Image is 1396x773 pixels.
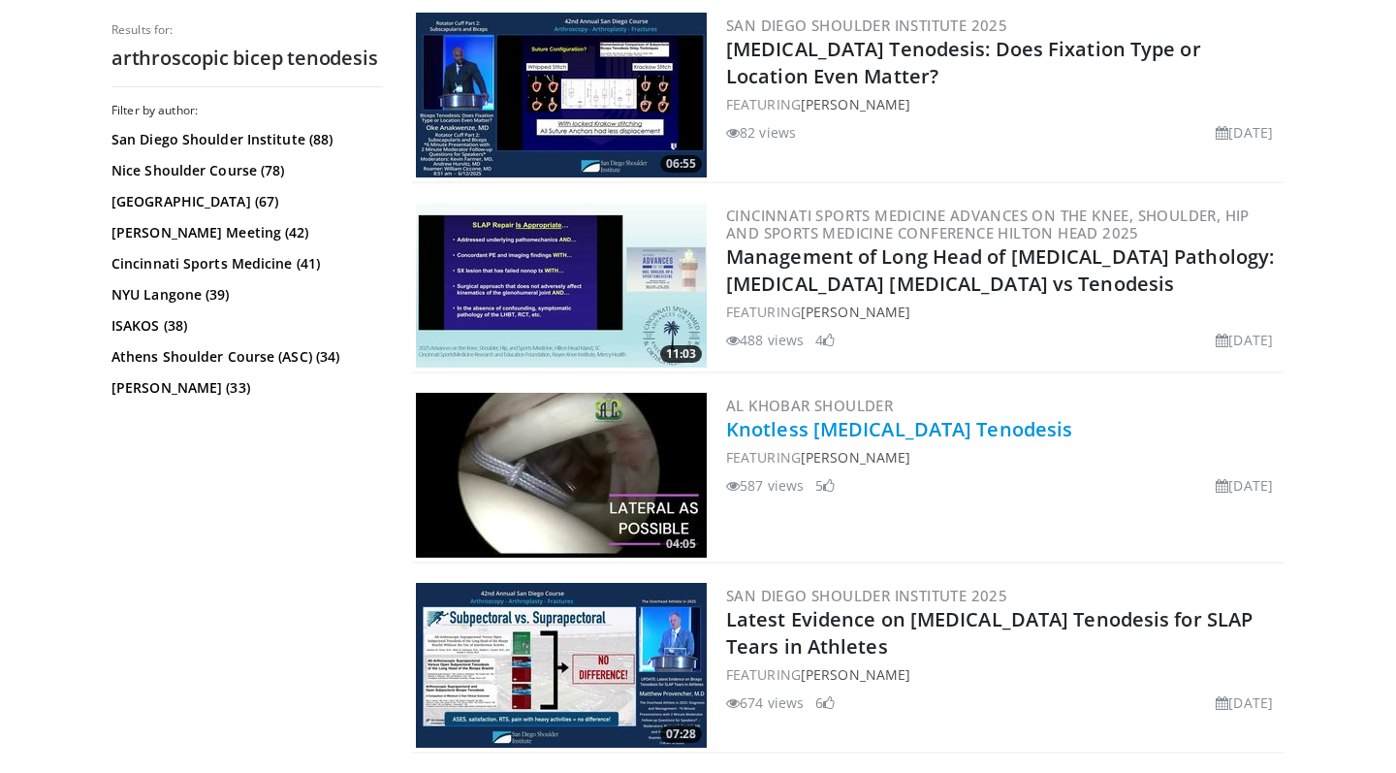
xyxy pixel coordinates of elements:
a: [PERSON_NAME] [801,665,910,684]
a: [PERSON_NAME] [801,303,910,321]
a: [GEOGRAPHIC_DATA] (67) [111,192,378,211]
li: 6 [815,692,835,713]
img: ab3bb19f-d558-4ff0-a850-801432bddc12.300x170_q85_crop-smart_upscale.jpg [416,203,707,368]
a: [MEDICAL_DATA] Tenodesis: Does Fixation Type or Location Even Matter? [726,36,1201,89]
a: San Diego Shoulder Institute 2025 [726,16,1007,35]
span: 06:55 [660,155,702,173]
div: FEATURING [726,447,1281,467]
li: 587 views [726,475,804,496]
span: 11:03 [660,345,702,363]
a: San Diego Shoulder Institute (88) [111,130,378,149]
img: e9a92882-3960-46df-941e-c0e564f6a2e4.300x170_q85_crop-smart_upscale.jpg [416,13,707,177]
a: Latest Evidence on [MEDICAL_DATA] Tenodesis for SLAP Tears in Athletes [726,606,1253,660]
h2: arthroscopic bicep tenodesis [111,46,383,71]
a: Nice Shoulder Course (78) [111,161,378,180]
a: 04:05 [416,393,707,558]
div: FEATURING [726,94,1281,114]
a: [PERSON_NAME] Meeting (42) [111,223,378,242]
a: Cincinnati Sports Medicine Advances on the Knee, Shoulder, Hip and Sports Medicine Conference Hil... [726,206,1250,242]
li: [DATE] [1216,692,1273,713]
img: c7d0a6b1-5a6e-4412-b4f2-74cae7003d1f.300x170_q85_crop-smart_upscale.jpg [416,583,707,748]
a: [PERSON_NAME] (33) [111,378,378,398]
a: ISAKOS (38) [111,316,378,336]
a: 11:03 [416,203,707,368]
p: Results for: [111,22,383,38]
li: [DATE] [1216,330,1273,350]
li: 674 views [726,692,804,713]
span: 04:05 [660,535,702,553]
img: 7fac3cad-b174-45fd-b709-6544d316c30e.300x170_q85_crop-smart_upscale.jpg [416,393,707,558]
div: FEATURING [726,664,1281,685]
li: 488 views [726,330,804,350]
a: Al Khobar Shoulder [726,396,893,415]
a: Athens Shoulder Course (ASC) (34) [111,347,378,367]
a: 06:55 [416,13,707,177]
a: [PERSON_NAME] [801,448,910,467]
li: 82 views [726,122,796,143]
a: Cincinnati Sports Medicine (41) [111,254,378,274]
a: NYU Langone (39) [111,285,378,305]
a: Management of Long Head of [MEDICAL_DATA] Pathology: [MEDICAL_DATA] [MEDICAL_DATA] vs Tenodesis [726,243,1274,297]
a: Knotless [MEDICAL_DATA] Tenodesis [726,416,1072,442]
a: San Diego Shoulder Institute 2025 [726,586,1007,605]
li: [DATE] [1216,475,1273,496]
a: [PERSON_NAME] [801,95,910,113]
li: 4 [815,330,835,350]
a: 07:28 [416,583,707,748]
li: [DATE] [1216,122,1273,143]
h3: Filter by author: [111,103,383,118]
li: 5 [815,475,835,496]
span: 07:28 [660,725,702,743]
div: FEATURING [726,302,1281,322]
